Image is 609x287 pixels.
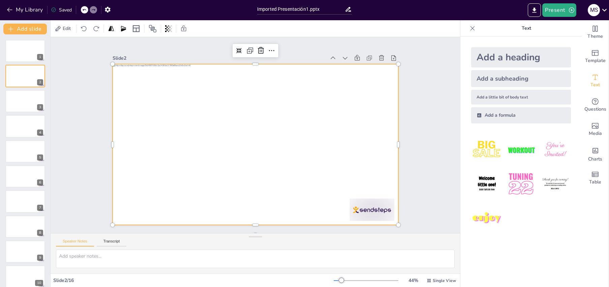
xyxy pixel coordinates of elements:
div: Add a formula [471,107,571,123]
div: Change the overall theme [582,20,609,45]
span: Theme [587,33,603,40]
p: Text [478,20,575,36]
div: 2 [5,65,45,87]
span: Single View [433,278,456,283]
div: Saved [51,7,72,13]
div: 7 [37,205,43,211]
img: 5.jpeg [505,168,537,200]
img: 4.jpeg [471,168,503,200]
span: Edit [61,25,72,32]
div: Add images, graphics, shapes or video [582,117,609,142]
div: M S [588,4,600,16]
button: My Library [5,4,46,15]
div: Add text boxes [582,69,609,93]
div: 8 [37,230,43,236]
div: Add a heading [471,47,571,67]
span: Template [585,57,606,64]
div: Get real-time input from your audience [582,93,609,117]
span: Position [149,25,157,33]
div: 2 [37,79,43,85]
button: Transcript [97,239,127,247]
div: 3 [37,104,43,110]
div: 6 [5,165,45,188]
div: Add a subheading [471,70,571,87]
div: Slide 2 / 16 [53,277,334,284]
div: 7 [5,190,45,212]
div: 9 [5,240,45,263]
div: 4 [5,115,45,137]
span: Table [589,178,601,186]
img: 1.jpeg [471,134,503,166]
span: Charts [588,155,602,163]
button: Present [542,3,576,17]
div: Add ready made slides [582,45,609,69]
div: Add a little bit of body text [471,90,571,105]
div: 8 [5,216,45,238]
div: 10 [35,280,43,286]
span: Media [589,130,602,137]
div: 9 [37,255,43,261]
span: Questions [584,106,606,113]
img: 7.jpeg [471,203,503,234]
img: 6.jpeg [540,168,571,200]
img: 2.jpeg [505,134,537,166]
div: 3 [5,90,45,112]
div: Add charts and graphs [582,142,609,166]
button: Speaker Notes [56,239,94,247]
div: 5 [37,154,43,161]
span: Text [590,81,600,89]
div: 44 % [405,277,421,284]
button: M S [588,3,600,17]
div: 1 [37,54,43,60]
img: 3.jpeg [540,134,571,166]
input: Insert title [257,4,345,14]
div: Layout [131,23,142,34]
button: Add slide [3,24,47,34]
div: Add a table [582,166,609,190]
div: 5 [5,140,45,163]
div: 6 [37,179,43,185]
button: Export to PowerPoint [528,3,541,17]
div: 1 [5,40,45,62]
div: 4 [37,130,43,136]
